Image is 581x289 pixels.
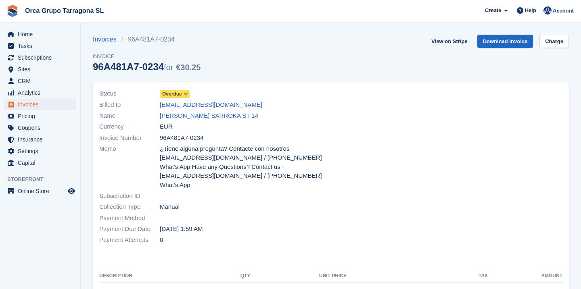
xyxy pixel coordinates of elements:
span: Pricing [18,110,66,122]
span: Storefront [7,175,80,183]
a: Preview store [67,186,76,196]
a: menu [4,157,76,168]
nav: breadcrumbs [93,35,201,44]
th: Unit Price [250,270,347,283]
span: Invoice [93,52,201,60]
th: Description [99,270,215,283]
a: [EMAIL_ADDRESS][DOMAIN_NAME] [160,100,262,110]
a: View on Stripe [428,35,470,48]
span: Tasks [18,40,66,52]
time: 2025-05-09 23:59:59 UTC [160,225,203,234]
a: menu [4,185,76,197]
a: menu [4,146,76,157]
span: Invoices [18,99,66,110]
a: Orca Grupo Tarragona SL [22,4,107,17]
span: Collection Type [99,202,160,212]
th: Amount [488,270,562,283]
div: 96A481A7-0234 [93,61,201,72]
a: Invoices [93,35,121,44]
span: for [164,63,173,72]
span: Payment Attempts [99,235,160,245]
span: Online Store [18,185,66,197]
span: €30.25 [176,63,201,72]
a: menu [4,40,76,52]
span: Payment Method [99,214,160,223]
span: Coupons [18,122,66,133]
span: Account [553,7,574,15]
span: Help [525,6,536,15]
span: 96A481A7-0234 [160,133,203,143]
span: Home [18,29,66,40]
span: 0 [160,235,163,245]
span: Invoice Number [99,133,160,143]
span: Status [99,89,160,98]
img: stora-icon-8386f47178a22dfd0bd8f6a31ec36ba5ce8667c1dd55bd0f319d3a0aa187defe.svg [6,5,19,17]
a: menu [4,29,76,40]
a: Overdue [160,89,190,98]
a: menu [4,110,76,122]
span: Manual [160,202,180,212]
th: Tax [347,270,488,283]
a: Download Invoice [477,35,533,48]
a: menu [4,75,76,87]
th: QTY [215,270,251,283]
a: Charge [539,35,569,48]
span: Subscriptions [18,52,66,63]
span: Memo [99,144,160,190]
a: menu [4,134,76,145]
a: menu [4,122,76,133]
span: CRM [18,75,66,87]
span: Overdue [162,90,182,98]
span: Capital [18,157,66,168]
a: [PERSON_NAME] SARROKA ST 14 [160,111,258,121]
span: EUR [160,122,173,131]
span: Create [485,6,501,15]
a: menu [4,99,76,110]
img: ADMIN MANAGMENT [543,6,552,15]
a: menu [4,52,76,63]
a: menu [4,87,76,98]
span: Name [99,111,160,121]
span: ¿Tiene alguna pregunta? Contacte con nosotros - [EMAIL_ADDRESS][DOMAIN_NAME] / [PHONE_NUMBER] Wha... [160,144,326,190]
span: Sites [18,64,66,75]
a: menu [4,64,76,75]
span: Currency [99,122,160,131]
span: Insurance [18,134,66,145]
span: Billed to [99,100,160,110]
span: Payment Due Date [99,225,160,234]
span: Settings [18,146,66,157]
span: Analytics [18,87,66,98]
span: Subscription ID [99,191,160,201]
